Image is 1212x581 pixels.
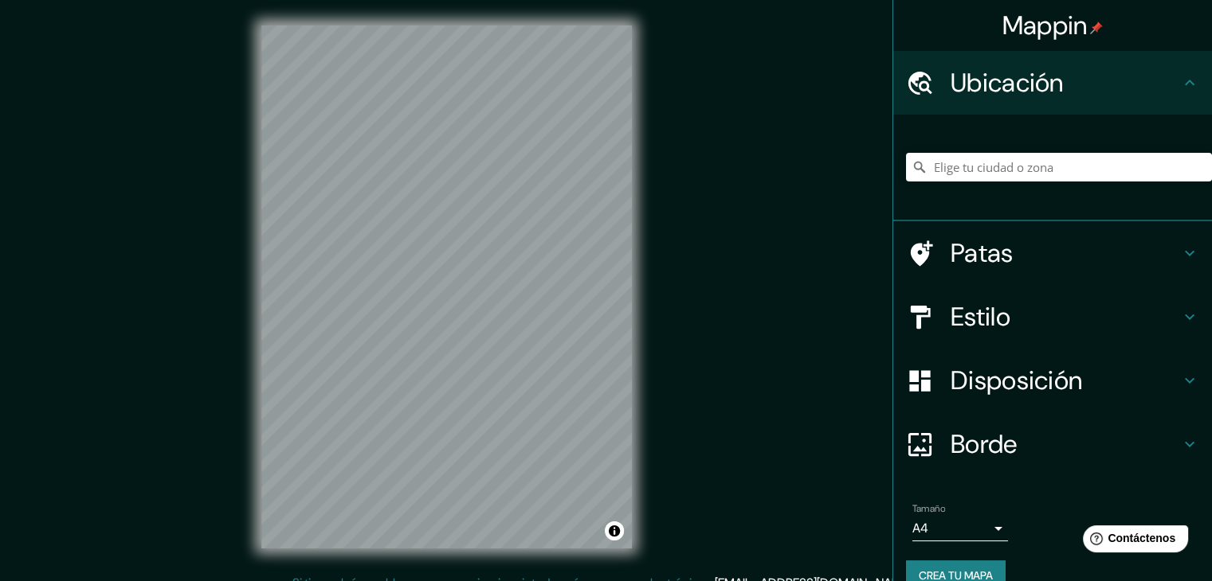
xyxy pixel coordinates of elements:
font: Ubicación [951,66,1064,99]
font: Estilo [951,300,1010,333]
div: A4 [912,516,1008,541]
font: Borde [951,427,1018,461]
div: Estilo [893,285,1212,349]
input: Elige tu ciudad o zona [906,153,1212,181]
div: Disposición [893,349,1212,412]
div: Patas [893,221,1212,285]
canvas: Mapa [261,25,632,548]
font: Tamaño [912,502,945,515]
div: Borde [893,412,1212,476]
font: A4 [912,520,928,536]
div: Ubicación [893,51,1212,115]
font: Patas [951,236,1014,270]
font: Disposición [951,364,1082,397]
button: Activar o desactivar atribución [605,521,624,540]
iframe: Lanzador de widgets de ayuda [1070,519,1194,563]
img: pin-icon.png [1090,21,1103,34]
font: Mappin [1002,9,1088,42]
